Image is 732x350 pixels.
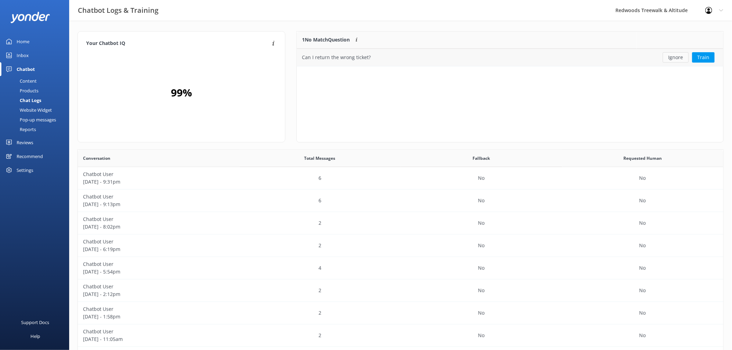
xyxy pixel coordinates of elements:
[623,155,662,162] span: Requested Human
[4,115,56,125] div: Pop-up messages
[639,174,646,182] p: No
[473,155,490,162] span: Fallback
[478,242,485,249] p: No
[319,264,321,272] p: 4
[478,309,485,317] p: No
[4,125,36,134] div: Reports
[171,84,192,101] h2: 99 %
[83,260,234,268] p: Chatbot User
[78,5,158,16] h3: Chatbot Logs & Training
[17,62,35,76] div: Chatbot
[4,86,38,95] div: Products
[83,238,234,246] p: Chatbot User
[17,163,33,177] div: Settings
[83,335,234,343] p: [DATE] - 11:05am
[83,283,234,291] p: Chatbot User
[319,309,321,317] p: 2
[83,171,234,178] p: Chatbot User
[692,52,715,63] button: Train
[319,197,321,204] p: 6
[17,35,29,48] div: Home
[83,246,234,253] p: [DATE] - 6:19pm
[639,264,646,272] p: No
[78,190,723,212] div: row
[4,115,69,125] a: Pop-up messages
[78,167,723,190] div: row
[639,219,646,227] p: No
[639,242,646,249] p: No
[78,212,723,234] div: row
[78,234,723,257] div: row
[478,287,485,294] p: No
[86,40,270,47] h4: Your Chatbot IQ
[78,257,723,279] div: row
[639,332,646,339] p: No
[478,219,485,227] p: No
[83,268,234,276] p: [DATE] - 5:54pm
[17,48,29,62] div: Inbox
[319,219,321,227] p: 2
[83,305,234,313] p: Chatbot User
[83,215,234,223] p: Chatbot User
[4,125,69,134] a: Reports
[78,279,723,302] div: row
[478,264,485,272] p: No
[663,52,689,63] button: Ignore
[78,324,723,347] div: row
[297,49,723,66] div: grid
[83,313,234,321] p: [DATE] - 1:58pm
[21,315,49,329] div: Support Docs
[4,105,52,115] div: Website Widget
[4,86,69,95] a: Products
[83,291,234,298] p: [DATE] - 2:12pm
[639,287,646,294] p: No
[478,332,485,339] p: No
[83,193,234,201] p: Chatbot User
[83,223,234,231] p: [DATE] - 8:02pm
[319,287,321,294] p: 2
[639,309,646,317] p: No
[17,136,33,149] div: Reviews
[4,76,37,86] div: Content
[304,155,336,162] span: Total Messages
[319,174,321,182] p: 6
[478,197,485,204] p: No
[4,76,69,86] a: Content
[302,36,350,44] p: 1 No Match Question
[83,178,234,186] p: [DATE] - 9:31pm
[297,49,723,66] div: row
[478,174,485,182] p: No
[83,328,234,335] p: Chatbot User
[4,95,41,105] div: Chat Logs
[319,332,321,339] p: 2
[30,329,40,343] div: Help
[83,201,234,208] p: [DATE] - 9:13pm
[4,95,69,105] a: Chat Logs
[17,149,43,163] div: Recommend
[319,242,321,249] p: 2
[302,54,371,61] div: Can I return the wrong ticket?
[639,197,646,204] p: No
[4,105,69,115] a: Website Widget
[10,12,50,23] img: yonder-white-logo.png
[83,155,110,162] span: Conversation
[78,302,723,324] div: row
